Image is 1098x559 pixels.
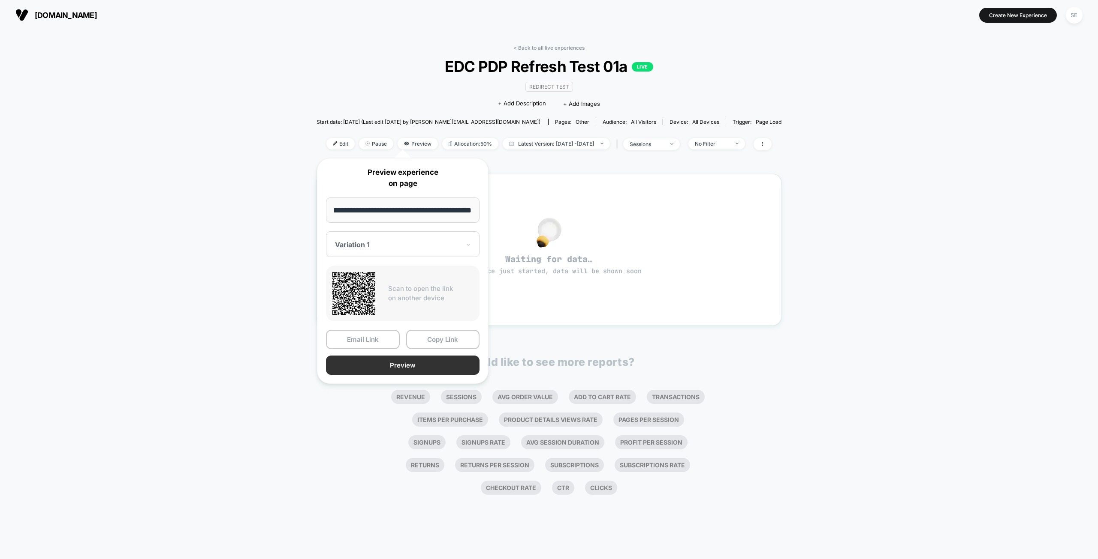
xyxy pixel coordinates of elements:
[498,99,546,108] span: + Add Description
[492,390,558,404] li: Avg Order Value
[525,82,573,92] span: Redirect Test
[391,390,430,404] li: Revenue
[333,141,337,146] img: edit
[326,138,355,149] span: Edit
[35,11,97,20] span: [DOMAIN_NAME]
[398,138,438,149] span: Preview
[663,119,726,125] span: Device:
[1066,7,1083,24] div: SE
[463,356,635,368] p: Would like to see more reports?
[388,284,473,303] p: Scan to open the link on another device
[569,390,636,404] li: Add To Cart Rate
[613,413,684,427] li: Pages Per Session
[332,254,766,276] span: Waiting for data…
[585,481,617,495] li: Clicks
[481,481,541,495] li: Checkout Rate
[359,138,393,149] span: Pause
[545,458,604,472] li: Subscriptions
[555,119,589,125] div: Pages:
[406,330,480,349] button: Copy Link
[979,8,1057,23] button: Create New Experience
[537,218,561,248] img: no_data
[692,119,719,125] span: all devices
[13,8,100,22] button: [DOMAIN_NAME]
[442,138,498,149] span: Allocation: 50%
[509,141,514,146] img: calendar
[733,119,781,125] div: Trigger:
[615,458,690,472] li: Subscriptions Rate
[441,390,482,404] li: Sessions
[600,143,603,144] img: end
[15,9,28,21] img: Visually logo
[563,100,600,107] span: + Add Images
[670,143,673,145] img: end
[630,141,664,147] div: sessions
[456,267,642,275] span: experience just started, data will be shown soon
[408,435,446,449] li: Signups
[326,167,480,189] p: Preview experience on page
[695,140,729,147] div: No Filter
[340,57,758,75] span: EDC PDP Refresh Test 01a
[449,141,452,146] img: rebalance
[317,119,540,125] span: Start date: [DATE] (Last edit [DATE] by [PERSON_NAME][EMAIL_ADDRESS][DOMAIN_NAME])
[576,119,589,125] span: other
[603,119,656,125] div: Audience:
[456,435,510,449] li: Signups Rate
[513,45,585,51] a: < Back to all live experiences
[756,119,781,125] span: Page Load
[736,143,739,144] img: end
[455,458,534,472] li: Returns Per Session
[503,138,610,149] span: Latest Version: [DATE] - [DATE]
[326,356,480,375] button: Preview
[412,413,488,427] li: Items Per Purchase
[499,413,603,427] li: Product Details Views Rate
[552,481,574,495] li: Ctr
[406,458,444,472] li: Returns
[632,62,653,72] p: LIVE
[521,435,604,449] li: Avg Session Duration
[647,390,705,404] li: Transactions
[631,119,656,125] span: All Visitors
[615,435,688,449] li: Profit Per Session
[326,330,400,349] button: Email Link
[1063,6,1085,24] button: SE
[365,141,370,146] img: end
[614,138,623,150] span: |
